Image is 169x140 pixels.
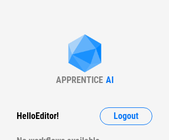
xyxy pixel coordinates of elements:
div: AI [106,75,114,85]
span: Logout [114,112,139,121]
img: Apprentice AI [63,34,107,75]
div: APPRENTICE [56,75,103,85]
div: Hello Editor ! [17,107,59,125]
button: Logout [100,107,152,125]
